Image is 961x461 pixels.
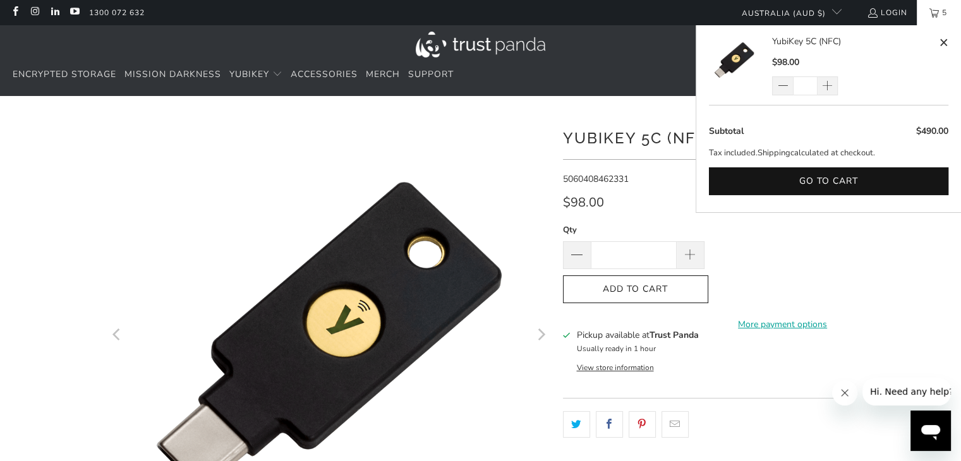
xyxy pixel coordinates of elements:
span: Merch [366,68,400,80]
iframe: Message from company [862,378,951,405]
h1: YubiKey 5C (NFC) [563,124,854,150]
a: Trust Panda Australia on Instagram [29,8,40,18]
span: YubiKey [229,68,269,80]
summary: YubiKey [229,60,282,90]
span: $98.00 [563,194,604,211]
span: Hi. Need any help? [8,9,91,19]
img: Trust Panda Australia [416,32,545,57]
a: YubiKey 5C (NFC) [709,35,772,95]
a: Merch [366,60,400,90]
iframe: Button to launch messaging window [910,410,951,451]
small: Usually ready in 1 hour [576,344,655,354]
span: Add to Cart [576,284,695,295]
span: Accessories [291,68,358,80]
a: Trust Panda Australia on Facebook [9,8,20,18]
a: Share this on Twitter [563,411,590,438]
span: $98.00 [772,56,799,68]
b: Trust Panda [649,329,698,341]
button: Go to cart [709,167,948,196]
p: Tax included. calculated at checkout. [709,147,948,160]
span: Mission Darkness [124,68,221,80]
iframe: Close message [832,380,857,405]
span: $490.00 [916,125,948,137]
a: Support [408,60,454,90]
img: YubiKey 5C (NFC) [709,35,759,85]
a: Share this on Facebook [596,411,623,438]
a: Accessories [291,60,358,90]
a: YubiKey 5C (NFC) [772,35,936,49]
a: Share this on Pinterest [629,411,656,438]
span: Encrypted Storage [13,68,116,80]
span: Subtotal [709,125,744,137]
label: Qty [563,223,704,237]
a: Mission Darkness [124,60,221,90]
span: Support [408,68,454,80]
a: Encrypted Storage [13,60,116,90]
nav: Translation missing: en.navigation.header.main_nav [13,60,454,90]
a: Shipping [758,147,790,160]
button: Add to Cart [563,275,708,304]
a: More payment options [712,318,854,332]
a: Email this to a friend [662,411,689,438]
span: 5060408462331 [563,173,629,185]
button: View store information [576,362,653,373]
a: 1300 072 632 [89,6,145,20]
a: Trust Panda Australia on YouTube [69,8,80,18]
a: Trust Panda Australia on LinkedIn [49,8,60,18]
a: Login [867,6,907,20]
h3: Pickup available at [576,328,698,342]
